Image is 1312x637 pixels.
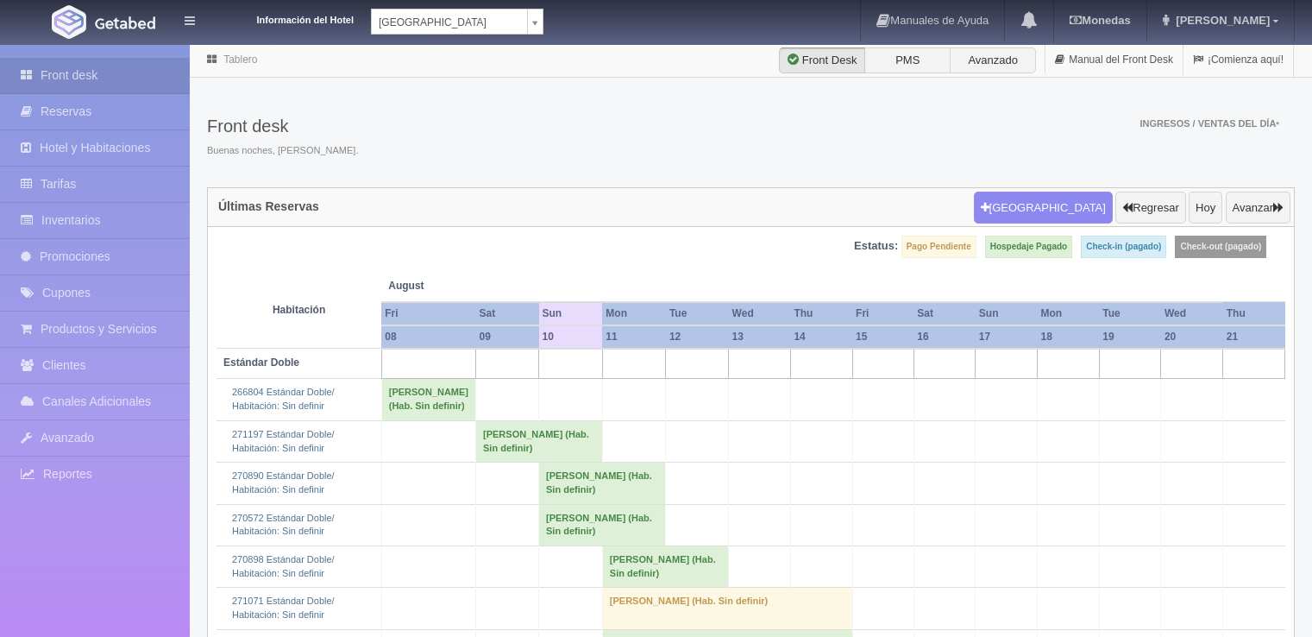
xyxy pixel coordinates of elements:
a: [GEOGRAPHIC_DATA] [371,9,543,35]
b: Estándar Doble [223,356,299,369]
label: PMS [864,47,951,73]
label: Hospedaje Pagado [985,236,1072,258]
a: 270898 Estándar Doble/Habitación: Sin definir [232,554,335,578]
label: Check-out (pagado) [1175,236,1266,258]
th: Sun [539,302,603,325]
th: 14 [790,325,852,349]
td: [PERSON_NAME] (Hab. Sin definir) [602,546,728,588]
th: Mon [602,302,666,325]
button: Regresar [1115,192,1185,224]
th: 20 [1161,325,1223,349]
th: 18 [1038,325,1100,349]
a: 271197 Estándar Doble/Habitación: Sin definir [232,429,335,453]
a: 270890 Estándar Doble/Habitación: Sin definir [232,470,335,495]
label: Pago Pendiente [901,236,976,258]
th: 10 [539,325,603,349]
th: Thu [1223,302,1285,325]
th: 16 [913,325,975,349]
th: Sat [913,302,975,325]
img: Getabed [52,5,86,39]
a: 270572 Estándar Doble/Habitación: Sin definir [232,513,335,537]
th: Thu [790,302,852,325]
b: Monedas [1070,14,1130,27]
a: Manual del Front Desk [1045,43,1183,77]
a: 271071 Estándar Doble/Habitación: Sin definir [232,596,335,620]
span: [PERSON_NAME] [1171,14,1270,27]
img: Getabed [95,16,155,29]
th: Wed [729,302,791,325]
th: 15 [852,325,913,349]
label: Front Desk [779,47,865,73]
th: 13 [729,325,791,349]
th: Tue [1099,302,1161,325]
th: Tue [666,302,729,325]
button: [GEOGRAPHIC_DATA] [974,192,1113,224]
th: 21 [1223,325,1285,349]
th: 17 [976,325,1038,349]
a: ¡Comienza aquí! [1183,43,1293,77]
span: August [388,279,531,293]
th: 09 [476,325,539,349]
th: Mon [1038,302,1100,325]
strong: Habitación [273,304,325,316]
th: 12 [666,325,729,349]
a: Tablero [223,54,257,66]
label: Check-in (pagado) [1081,236,1166,258]
th: 08 [381,325,475,349]
dt: Información del Hotel [216,9,354,28]
label: Avanzado [950,47,1036,73]
h4: Últimas Reservas [218,200,319,213]
h3: Front desk [207,117,358,136]
th: 19 [1099,325,1161,349]
span: Ingresos / Ventas del día [1139,118,1279,129]
th: Fri [852,302,913,325]
button: Avanzar [1226,192,1290,224]
th: Fri [381,302,475,325]
button: Hoy [1189,192,1222,224]
span: Buenas noches, [PERSON_NAME]. [207,144,358,158]
td: [PERSON_NAME] (Hab. Sin definir) [539,504,666,546]
td: [PERSON_NAME] (Hab. Sin definir) [381,379,475,420]
td: [PERSON_NAME] (Hab. Sin definir) [539,463,666,504]
th: Wed [1161,302,1223,325]
span: [GEOGRAPHIC_DATA] [379,9,520,35]
td: [PERSON_NAME] (Hab. Sin definir) [602,588,852,629]
a: 266804 Estándar Doble/Habitación: Sin definir [232,387,335,411]
th: Sun [976,302,1038,325]
label: Estatus: [854,238,898,255]
th: Sat [476,302,539,325]
th: 11 [602,325,666,349]
td: [PERSON_NAME] (Hab. Sin definir) [476,420,603,462]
